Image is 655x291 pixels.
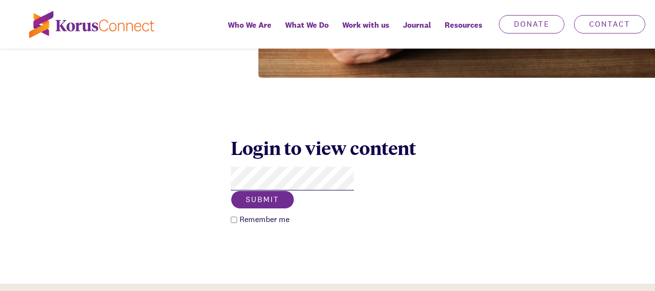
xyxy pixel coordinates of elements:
[228,18,272,32] span: Who We Are
[342,18,389,32] span: Work with us
[438,14,489,49] div: Resources
[403,18,431,32] span: Journal
[221,14,278,49] a: Who We Are
[231,190,294,209] button: Submit
[237,214,289,225] label: Remember me
[396,14,438,49] a: Journal
[499,15,564,34] a: Donate
[285,18,329,32] span: What We Do
[231,136,425,159] div: Login to view content
[29,11,154,38] img: korus-connect%2Fc5177985-88d5-491d-9cd7-4a1febad1357_logo.svg
[278,14,335,49] a: What We Do
[574,15,645,34] a: Contact
[335,14,396,49] a: Work with us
